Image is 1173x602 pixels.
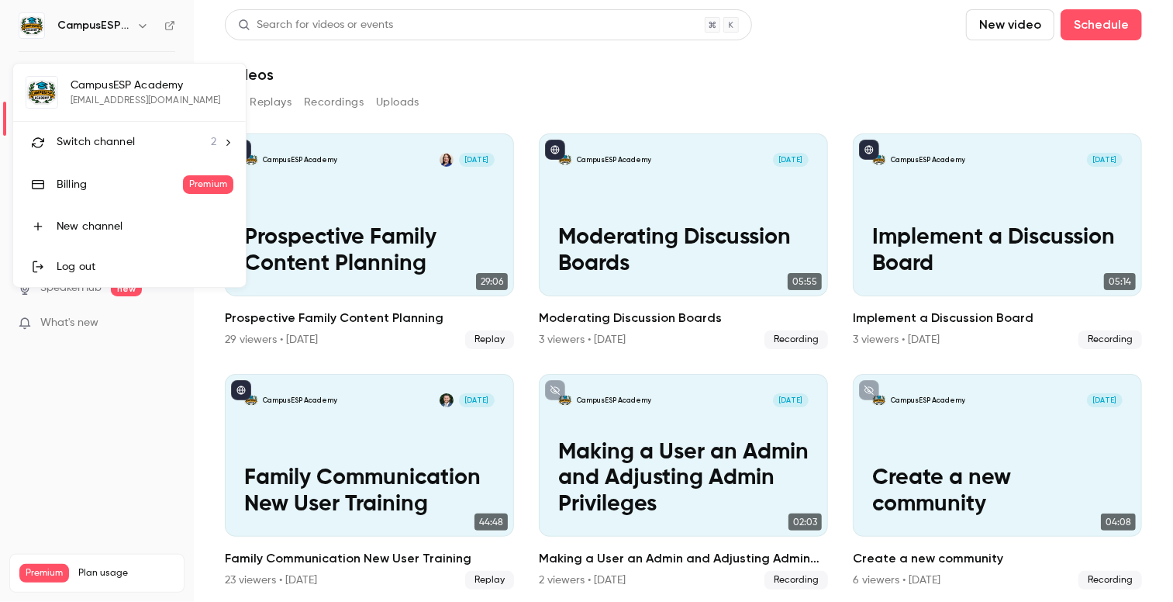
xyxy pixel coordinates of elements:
span: 2 [211,134,216,150]
div: Billing [57,177,183,192]
div: Log out [57,259,233,275]
span: Premium [183,175,233,194]
span: Switch channel [57,134,135,150]
div: New channel [57,219,233,234]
